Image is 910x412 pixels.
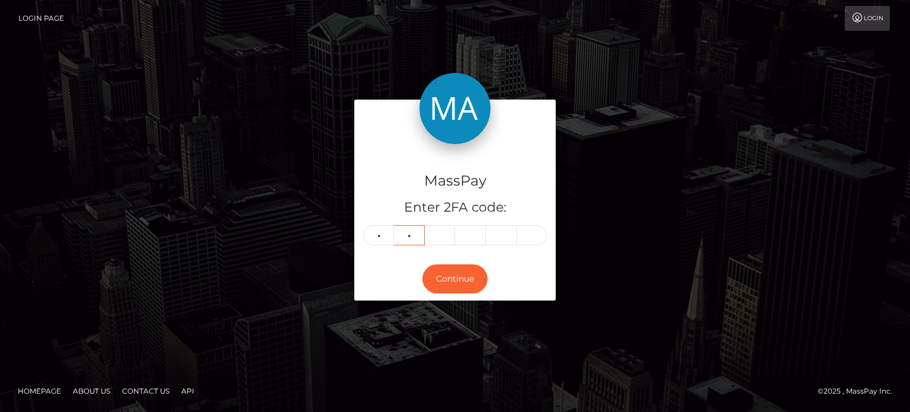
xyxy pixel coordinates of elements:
[422,264,488,293] button: Continue
[18,6,64,31] a: Login Page
[177,382,199,400] a: API
[419,73,491,144] img: MassPay
[363,171,547,191] h4: MassPay
[363,199,547,217] h5: Enter 2FA code:
[845,6,890,31] a: Login
[117,382,174,400] a: Contact Us
[818,385,901,398] div: © 2025 , MassPay Inc.
[68,382,115,400] a: About Us
[13,382,66,400] a: Homepage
